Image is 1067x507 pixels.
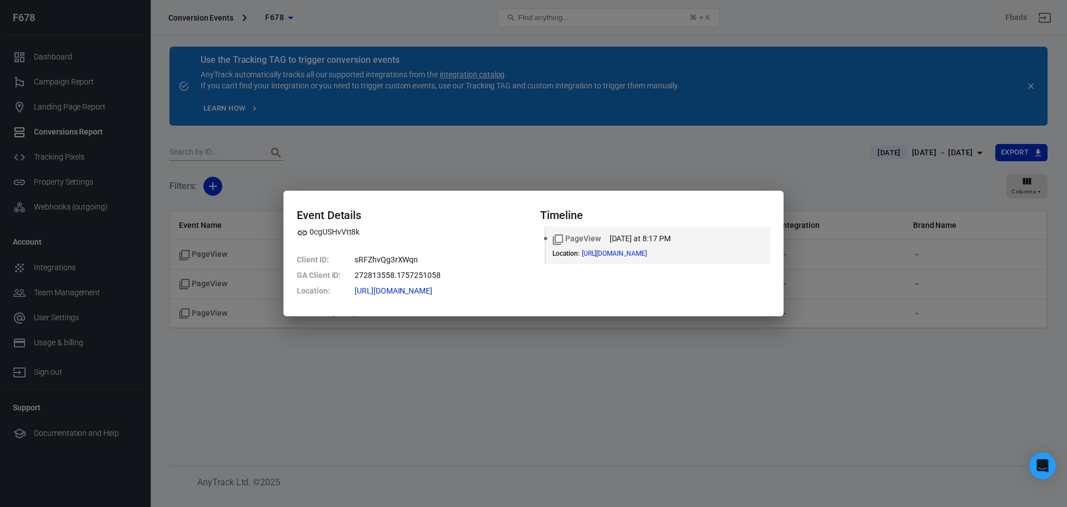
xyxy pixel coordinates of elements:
h4: Timeline [540,208,770,222]
dd: sRFZhvQg3rXWqn [355,252,527,267]
span: Standard event name [552,233,601,245]
h4: Event Details [297,208,527,222]
time: 2025-09-07T20:17:36+07:00 [610,233,671,245]
span: https://fast678.space/ [355,287,452,295]
div: Open Intercom Messenger [1029,453,1056,479]
span: Property [297,226,360,238]
dt: Client ID : [297,252,352,267]
dt: Location : [297,283,352,299]
dt: GA Client ID : [297,267,352,283]
dd: 272813558.1757251058 [355,267,527,283]
span: https://fast678.space/ [582,250,667,257]
dd: https://fast678.space/ [355,283,527,299]
dt: Location : [552,250,580,257]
